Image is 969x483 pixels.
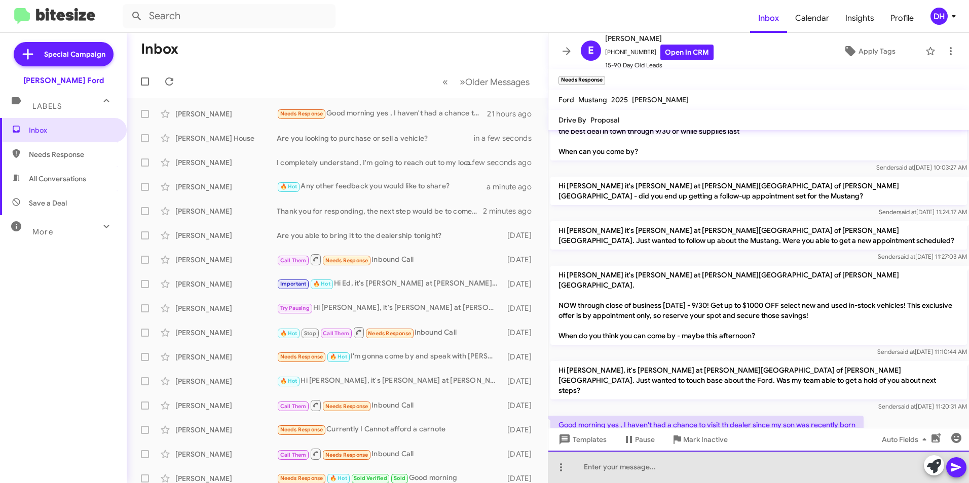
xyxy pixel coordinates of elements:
small: Needs Response [558,76,605,85]
span: said at [897,348,915,355]
span: « [442,75,448,88]
div: DH [930,8,948,25]
a: Special Campaign [14,42,114,66]
span: Needs Response [280,353,323,360]
div: I completely understand, I'm going to reach out to my locator and see if he has found anything. [277,157,479,168]
div: Inbound Call [277,326,503,339]
div: Hi [PERSON_NAME], it's [PERSON_NAME] at [PERSON_NAME][GEOGRAPHIC_DATA] of [PERSON_NAME][GEOGRAPHI... [277,302,503,314]
span: All Conversations [29,174,86,184]
div: [PERSON_NAME] Ford [23,75,104,86]
button: Mark Inactive [663,430,736,449]
span: Call Them [280,452,307,458]
span: 🔥 Hot [330,475,347,481]
div: [PERSON_NAME] [175,449,277,459]
div: [PERSON_NAME] [175,400,277,411]
div: [PERSON_NAME] [175,182,277,192]
span: Important [280,280,307,287]
button: Next [454,71,536,92]
div: [DATE] [503,352,540,362]
div: [PERSON_NAME] [175,230,277,240]
p: Hi [PERSON_NAME] it's [PERSON_NAME] at [PERSON_NAME][GEOGRAPHIC_DATA] of [PERSON_NAME][GEOGRAPHIC... [550,177,967,205]
span: Mustang [578,95,607,104]
span: Calendar [787,4,837,33]
div: Any other feedback you would like to share? [277,181,487,192]
button: Templates [548,430,615,449]
span: said at [898,253,915,260]
span: Inbox [29,125,115,135]
button: Previous [436,71,454,92]
nav: Page navigation example [437,71,536,92]
span: said at [898,402,916,410]
span: Older Messages [465,76,530,88]
span: Sender [DATE] 11:20:31 AM [878,402,967,410]
a: Open in CRM [660,45,714,60]
span: Needs Response [325,452,368,458]
span: Sold Verified [354,475,387,481]
span: 🔥 Hot [330,353,347,360]
div: [DATE] [503,230,540,240]
span: Call Them [280,403,307,410]
div: [PERSON_NAME] [175,255,277,265]
button: Apply Tags [817,42,920,60]
span: Sold [394,475,405,481]
a: Inbox [750,4,787,33]
span: Mark Inactive [683,430,728,449]
span: Ford [558,95,574,104]
span: » [460,75,465,88]
span: Special Campaign [44,49,105,59]
span: Proposal [590,115,619,125]
span: 15-90 Day Old Leads [605,60,714,70]
span: 🔥 Hot [280,378,297,384]
span: Save a Deal [29,198,67,208]
span: Apply Tags [859,42,896,60]
a: Profile [882,4,922,33]
span: Needs Response [325,257,368,264]
div: [PERSON_NAME] [175,279,277,289]
span: said at [899,208,916,216]
div: Are you looking to purchase or sell a vehicle? [277,133,479,143]
p: Hi [PERSON_NAME] it's [PERSON_NAME] at [PERSON_NAME][GEOGRAPHIC_DATA] of [PERSON_NAME][GEOGRAPHIC... [550,266,967,345]
div: [DATE] [503,400,540,411]
span: Templates [556,430,607,449]
div: [PERSON_NAME] [175,109,277,119]
span: Sender [DATE] 11:27:03 AM [878,253,967,260]
div: [PERSON_NAME] [175,425,277,435]
span: Needs Response [368,330,411,337]
div: [PERSON_NAME] [175,328,277,338]
div: Thank you for responding, the next step would be to come in and allow us to appraise your vehicle... [277,206,483,216]
p: Hi [PERSON_NAME], it's [PERSON_NAME] at [PERSON_NAME][GEOGRAPHIC_DATA] of [PERSON_NAME][GEOGRAPHI... [550,361,967,399]
p: Hi [PERSON_NAME] it's [PERSON_NAME] at [PERSON_NAME][GEOGRAPHIC_DATA] of [PERSON_NAME][GEOGRAPHIC... [550,221,967,250]
span: 🔥 Hot [280,330,297,337]
span: Stop [304,330,316,337]
div: [PERSON_NAME] [175,303,277,313]
span: Try Pausing [280,305,310,311]
div: Are you able to bring it to the dealership tonight? [277,230,503,240]
div: Inbound Call [277,399,503,412]
div: a minute ago [487,182,540,192]
div: [DATE] [503,328,540,338]
div: 2 minutes ago [483,206,540,216]
span: E [588,43,594,59]
span: [PERSON_NAME] [605,32,714,45]
span: More [32,227,53,236]
div: [DATE] [503,255,540,265]
span: 🔥 Hot [280,183,297,190]
div: [DATE] [503,376,540,386]
button: Pause [615,430,663,449]
div: [DATE] [503,303,540,313]
span: 2025 [611,95,628,104]
div: [DATE] [503,449,540,459]
span: Sender [DATE] 11:24:17 AM [879,208,967,216]
div: Good morning yes , I haven't had a chance to visit th dealer since my son was recently born [277,108,487,119]
span: Call Them [323,330,349,337]
div: Inbound Call [277,253,503,266]
span: Sender [DATE] 11:10:44 AM [877,348,967,355]
a: Insights [837,4,882,33]
div: I'm gonna come by and speak with [PERSON_NAME] after two after two [277,351,503,363]
div: Inbound Call [277,448,503,460]
span: Needs Response [280,475,323,481]
button: Auto Fields [874,430,939,449]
